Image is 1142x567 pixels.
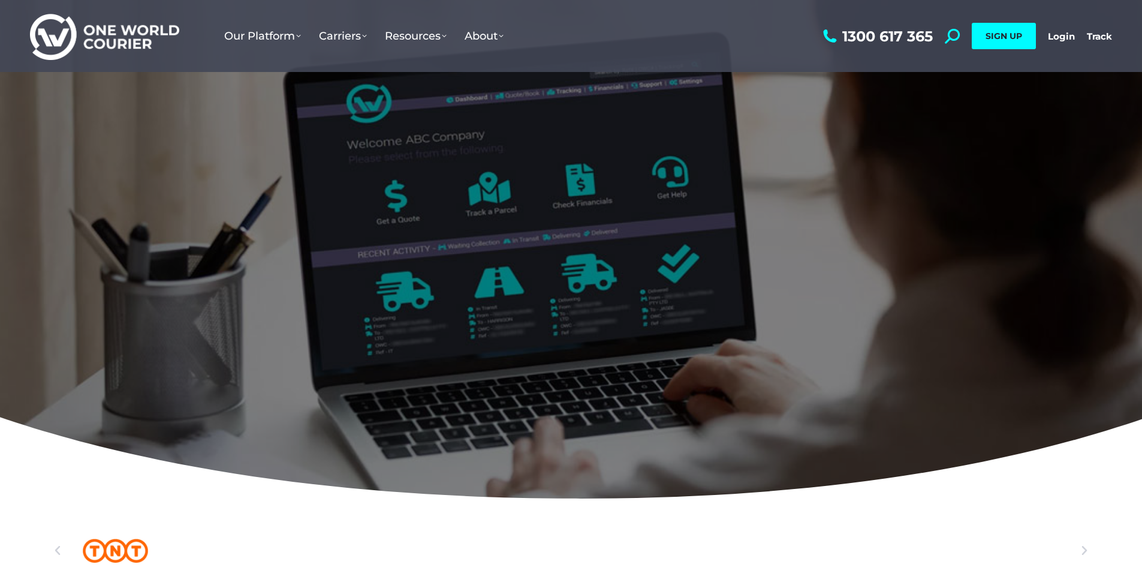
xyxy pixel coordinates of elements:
span: SIGN UP [986,31,1022,41]
a: Carriers [310,17,376,55]
span: About [465,29,504,43]
a: 1300 617 365 [820,29,933,44]
a: Track [1087,31,1112,42]
a: About [456,17,513,55]
a: Login [1048,31,1075,42]
span: Carriers [319,29,367,43]
span: Resources [385,29,447,43]
span: Our Platform [224,29,301,43]
a: SIGN UP [972,23,1036,49]
a: Our Platform [215,17,310,55]
img: One World Courier [30,12,179,61]
a: Resources [376,17,456,55]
